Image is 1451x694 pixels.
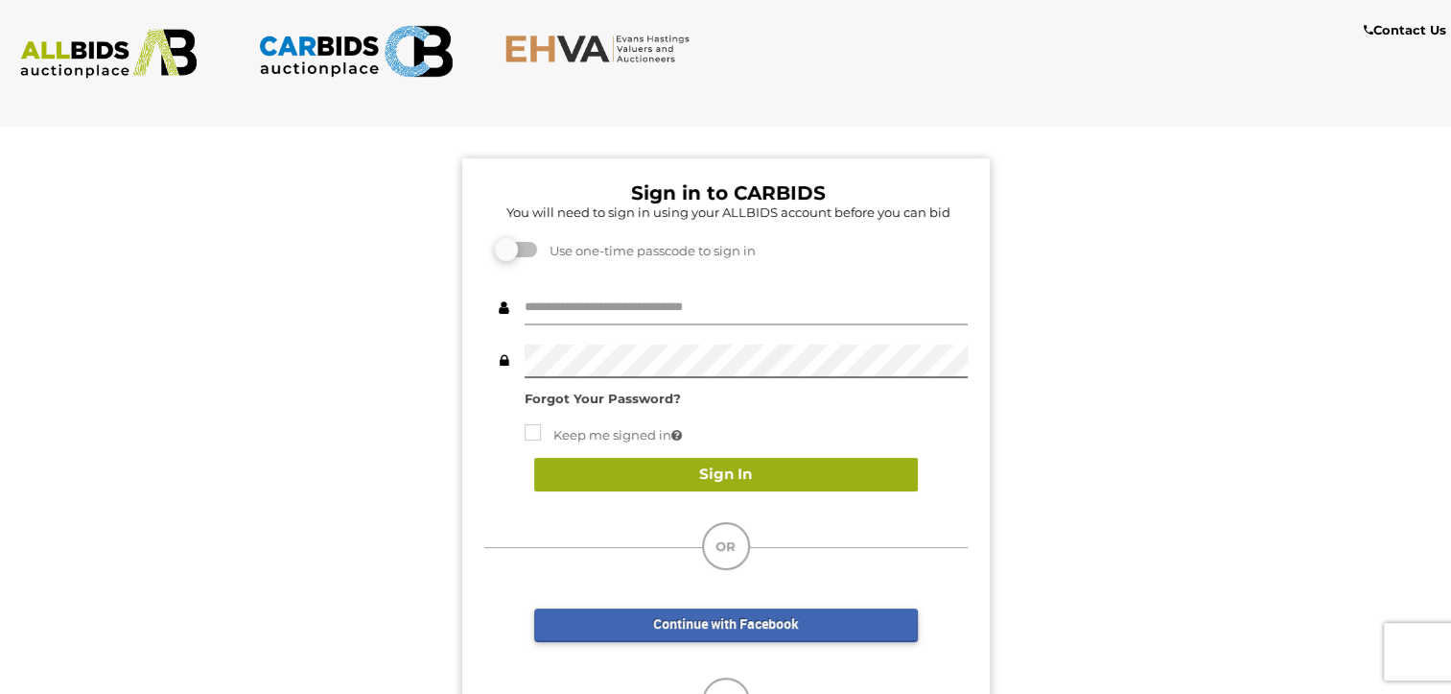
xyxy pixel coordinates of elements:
img: EHVA.com.au [504,34,700,63]
b: Sign in to CARBIDS [631,181,826,204]
a: Continue with Facebook [534,609,918,642]
a: Forgot Your Password? [525,391,681,406]
div: OR [702,522,750,570]
img: CARBIDS.com.au [258,19,454,84]
button: Sign In [534,458,918,491]
h5: You will need to sign in using your ALLBIDS account before you can bid [489,205,968,219]
span: Use one-time passcode to sign in [540,243,756,258]
label: Keep me signed in [525,424,682,446]
a: Contact Us [1364,19,1451,41]
b: Contact Us [1364,22,1446,37]
img: ALLBIDS.com.au [11,29,206,79]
